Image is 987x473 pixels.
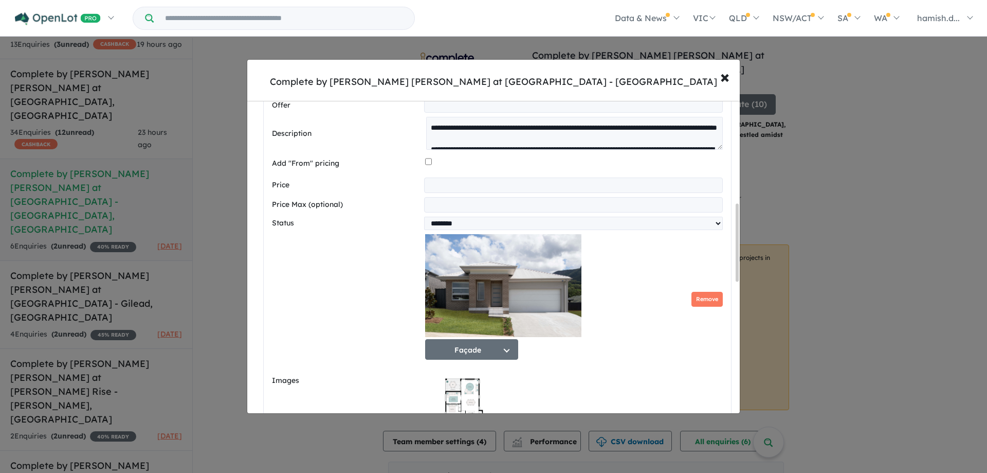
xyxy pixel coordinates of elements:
[270,75,717,89] div: Complete by [PERSON_NAME] [PERSON_NAME] at [GEOGRAPHIC_DATA] - [GEOGRAPHIC_DATA]
[691,292,723,307] button: Remove
[425,234,581,337] img: Complete by McDonald Jones at Forest Reach - Huntley - Lot 173 Façade
[425,339,518,360] button: Façade
[272,99,420,112] label: Offer
[272,157,421,170] label: Add "From" pricing
[272,179,420,191] label: Price
[15,12,101,25] img: Openlot PRO Logo White
[917,13,960,23] span: hamish.d...
[720,65,729,87] span: ×
[272,217,420,230] label: Status
[272,375,421,387] label: Images
[272,128,422,140] label: Description
[272,199,420,211] label: Price Max (optional)
[156,7,412,29] input: Try estate name, suburb, builder or developer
